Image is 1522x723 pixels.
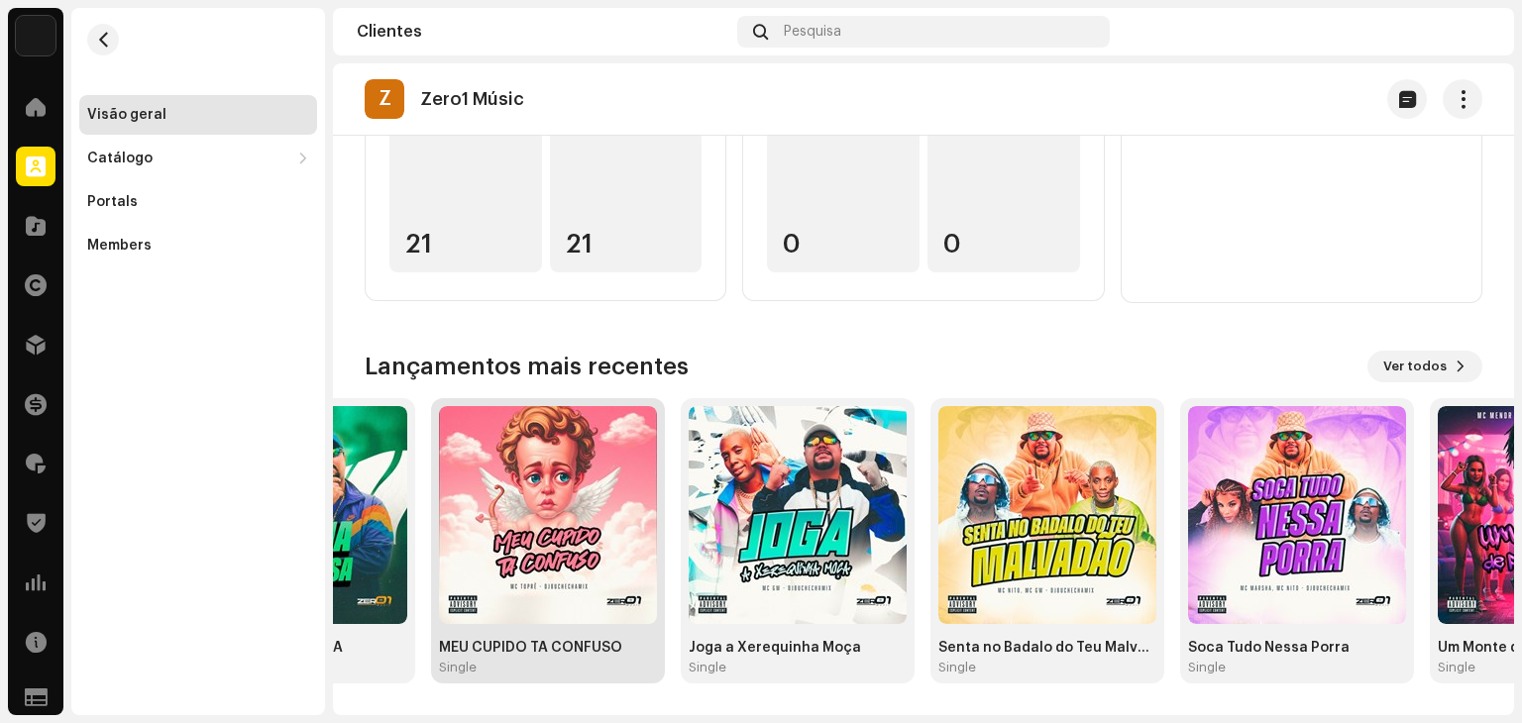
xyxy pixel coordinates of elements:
[784,24,841,40] span: Pesquisa
[1188,640,1406,656] div: Soca Tudo Nessa Porra
[87,238,152,254] div: Members
[87,151,153,166] div: Catálogo
[79,95,317,135] re-m-nav-item: Visão geral
[420,89,524,110] p: Zero1 Músic
[689,640,907,656] div: Joga a Xerequinha Moça
[87,194,138,210] div: Portals
[1367,351,1482,382] button: Ver todos
[87,107,166,123] div: Visão geral
[439,660,477,675] div: Single
[938,660,976,675] div: Single
[79,226,317,265] re-m-nav-item: Members
[365,79,404,119] div: Z
[689,660,726,675] div: Single
[1383,347,1447,386] span: Ver todos
[938,640,1156,656] div: Senta no Badalo do Teu Malvadão
[938,406,1156,624] img: 1bb08f25-ef0a-47f8-9678-a4703d1fe04f
[1188,406,1406,624] img: b79ce01b-953f-48ff-9427-9c27fc3c9f71
[1459,16,1490,48] img: d5fcb490-8619-486f-abee-f37e7aa619ed
[1438,660,1475,675] div: Single
[439,640,657,656] div: MEU CUPIDO TA CONFUSO
[357,24,729,40] div: Clientes
[79,182,317,222] re-m-nav-item: Portals
[16,16,55,55] img: cd9a510e-9375-452c-b98b-71401b54d8f9
[365,351,689,382] h3: Lançamentos mais recentes
[79,139,317,178] re-m-nav-dropdown: Catálogo
[439,406,657,624] img: b1e73403-0c62-46b1-866b-66d94f5ae36c
[1188,660,1226,675] div: Single
[689,406,907,624] img: 42fe3fe2-58cf-4540-a758-92a99fa28c08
